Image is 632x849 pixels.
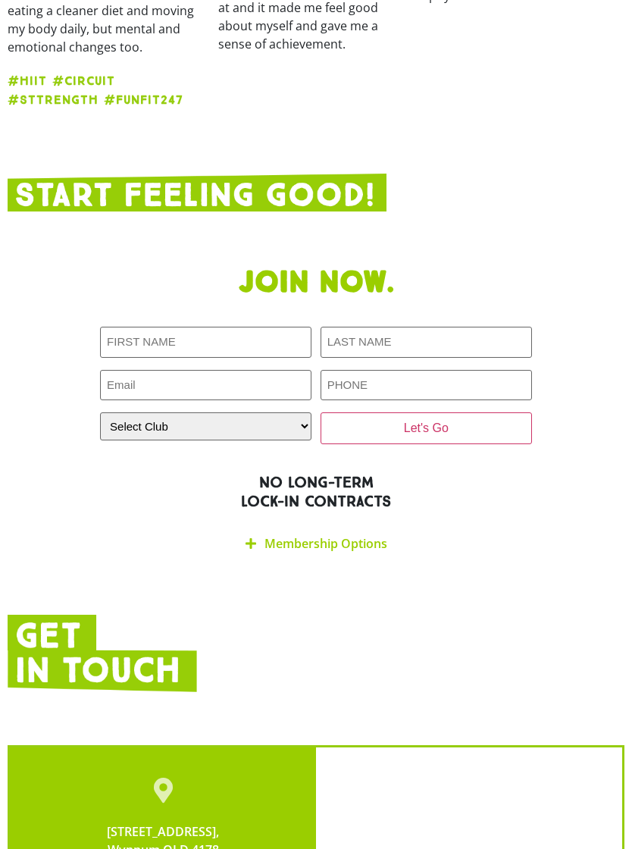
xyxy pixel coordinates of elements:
input: LAST NAME [321,327,532,358]
input: PHONE [321,370,532,401]
div: Membership Options [100,526,532,562]
a: Membership Options [264,535,387,552]
h2: NO LONG-TERM LOCK-IN CONTRACTS [8,473,624,511]
strong: #HIIT #CIRCUIT #STTRENGTH #FUNFIT247 [8,74,183,107]
input: Let's Go [321,412,532,444]
input: Email [100,370,311,401]
input: FIRST NAME [100,327,311,358]
h1: Join now. [8,265,624,301]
